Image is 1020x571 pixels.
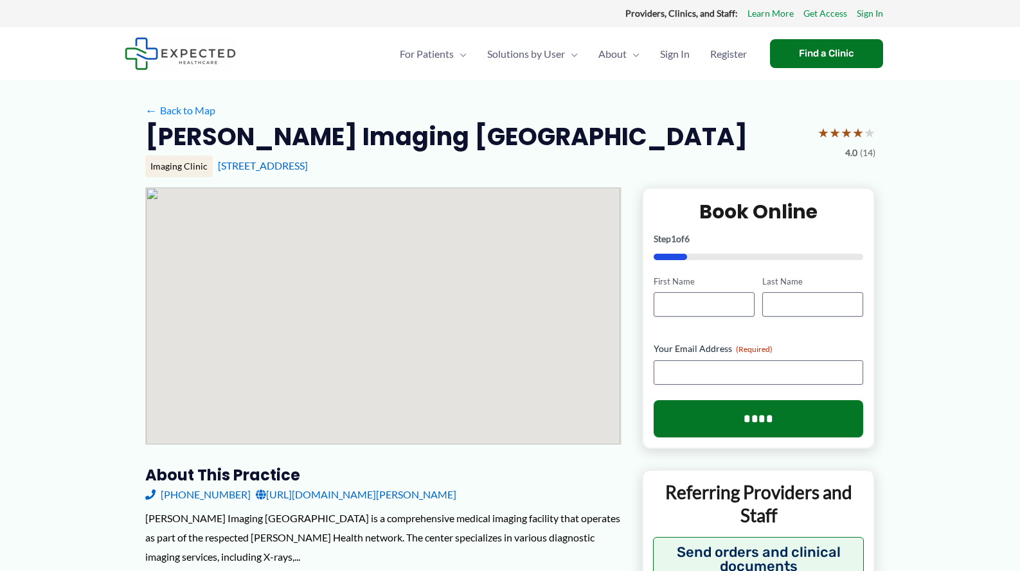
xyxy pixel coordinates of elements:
[803,5,847,22] a: Get Access
[654,276,755,288] label: First Name
[660,31,690,76] span: Sign In
[818,121,829,145] span: ★
[747,5,794,22] a: Learn More
[762,276,863,288] label: Last Name
[654,342,864,355] label: Your Email Address
[845,145,857,161] span: 4.0
[684,233,690,244] span: 6
[477,31,588,76] a: Solutions by UserMenu Toggle
[852,121,864,145] span: ★
[454,31,467,76] span: Menu Toggle
[650,31,700,76] a: Sign In
[145,104,157,116] span: ←
[145,509,622,566] div: [PERSON_NAME] Imaging [GEOGRAPHIC_DATA] is a comprehensive medical imaging facility that operates...
[145,155,213,177] div: Imaging Clinic
[125,37,236,70] img: Expected Healthcare Logo - side, dark font, small
[145,485,251,504] a: [PHONE_NUMBER]
[627,31,640,76] span: Menu Toggle
[654,234,864,243] p: Step of
[218,159,308,171] a: [STREET_ADDRESS]
[625,8,738,19] strong: Providers, Clinics, and Staff:
[671,233,676,244] span: 1
[400,31,454,76] span: For Patients
[654,199,864,224] h2: Book Online
[857,5,883,22] a: Sign In
[736,344,773,354] span: (Required)
[588,31,650,76] a: AboutMenu Toggle
[770,39,883,68] a: Find a Clinic
[565,31,578,76] span: Menu Toggle
[700,31,757,76] a: Register
[829,121,841,145] span: ★
[389,31,757,76] nav: Primary Site Navigation
[145,465,622,485] h3: About this practice
[864,121,875,145] span: ★
[487,31,565,76] span: Solutions by User
[653,480,864,527] p: Referring Providers and Staff
[841,121,852,145] span: ★
[145,121,747,152] h2: [PERSON_NAME] Imaging [GEOGRAPHIC_DATA]
[145,101,215,120] a: ←Back to Map
[710,31,747,76] span: Register
[389,31,477,76] a: For PatientsMenu Toggle
[256,485,456,504] a: [URL][DOMAIN_NAME][PERSON_NAME]
[860,145,875,161] span: (14)
[598,31,627,76] span: About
